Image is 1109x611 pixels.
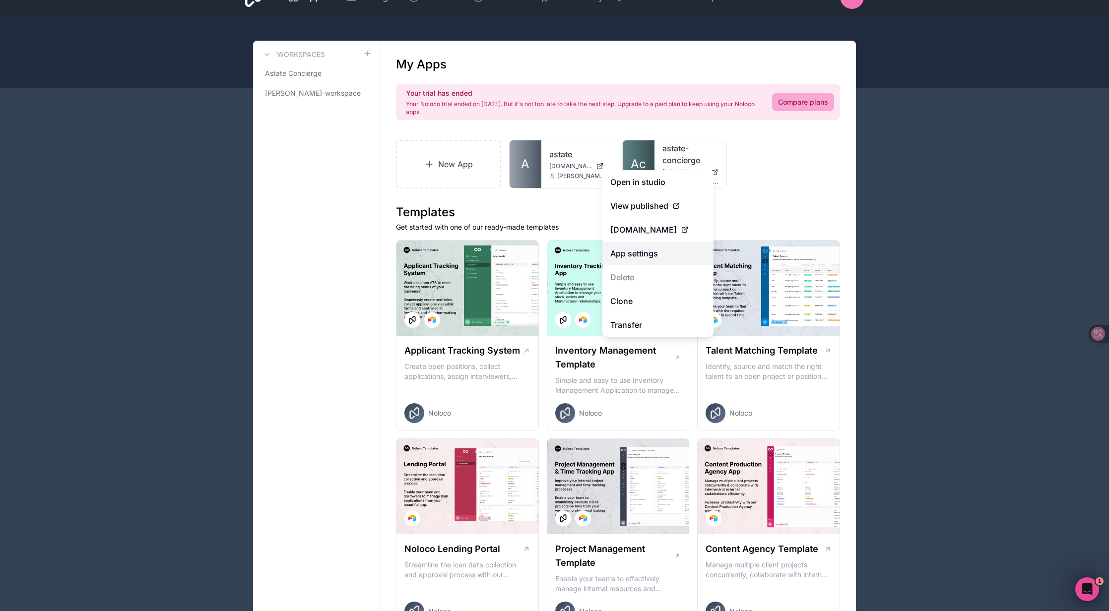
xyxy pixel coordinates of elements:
[706,362,832,381] p: Identify, source and match the right talent to an open project or position with our Talent Matchi...
[710,514,718,522] img: Airtable Logo
[579,514,587,522] img: Airtable Logo
[610,200,668,212] span: View published
[602,265,714,289] button: Delete
[277,50,325,60] h3: Workspaces
[404,560,530,580] p: Streamline the loan data collection and approval process with our Lending Portal template.
[710,316,718,324] img: Airtable Logo
[549,162,606,170] a: [DOMAIN_NAME]
[396,222,840,232] p: Get started with one of our ready-made templates
[549,148,606,160] a: astate
[265,88,361,98] span: [PERSON_NAME]-workspace
[706,344,818,358] h1: Talent Matching Template
[579,316,587,324] img: Airtable Logo
[662,168,708,176] span: [DOMAIN_NAME]
[396,57,447,72] h1: My Apps
[729,408,752,418] span: Noloco
[261,64,372,82] a: Astate Concierge
[610,224,677,236] span: [DOMAIN_NAME]
[261,49,325,61] a: Workspaces
[772,93,834,111] a: Compare plans
[555,344,674,371] h1: Inventory Management Template
[579,408,602,418] span: Noloco
[265,68,322,78] span: Astate Concierge
[396,204,840,220] h1: Templates
[428,408,451,418] span: Noloco
[623,140,654,188] a: Ac
[406,88,760,98] h2: Your trial has ended
[428,316,436,324] img: Airtable Logo
[602,313,714,337] a: Transfer
[555,542,674,570] h1: Project Management Template
[404,362,530,381] p: Create open positions, collect applications, assign interviewers, centralise candidate feedback a...
[631,156,646,172] span: Ac
[602,170,714,194] a: Open in studio
[408,514,416,522] img: Airtable Logo
[555,574,681,594] p: Enable your teams to effectively manage internal resources and execute client projects on time.
[706,542,818,556] h1: Content Agency Template
[549,162,592,170] span: [DOMAIN_NAME]
[406,100,760,116] p: Your Noloco trial ended on [DATE]. But it's not too late to take the next step. Upgrade to a paid...
[706,560,832,580] p: Manage multiple client projects concurrently, collaborate with internal and external stakeholders...
[404,542,500,556] h1: Noloco Lending Portal
[521,156,529,172] span: A
[396,140,501,188] a: New App
[510,140,541,188] a: A
[662,168,719,176] a: [DOMAIN_NAME]
[662,142,719,166] a: astate-concierge
[557,172,606,180] span: [PERSON_NAME][EMAIL_ADDRESS][DOMAIN_NAME]
[602,218,714,242] a: [DOMAIN_NAME]
[1075,577,1099,601] iframe: Intercom live chat
[602,242,714,265] a: App settings
[555,375,681,395] p: Simple and easy to use Inventory Management Application to manage your stock, orders and Manufact...
[1096,577,1104,585] span: 1
[602,194,714,218] a: View published
[602,289,714,313] a: Clone
[404,344,520,358] h1: Applicant Tracking System
[261,84,372,102] a: [PERSON_NAME]-workspace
